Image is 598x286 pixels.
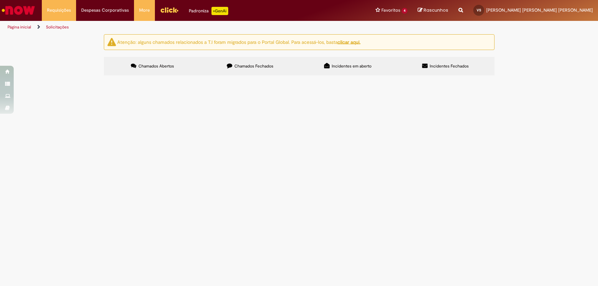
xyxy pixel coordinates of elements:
p: +GenAi [211,7,228,15]
span: VS [477,8,481,12]
a: Solicitações [46,24,69,30]
span: More [139,7,150,14]
span: Requisições [47,7,71,14]
span: Incidentes Fechados [430,63,469,69]
span: 4 [402,8,407,14]
div: Padroniza [189,7,228,15]
a: Página inicial [8,24,31,30]
span: Despesas Corporativas [81,7,129,14]
ng-bind-html: Atenção: alguns chamados relacionados a T.I foram migrados para o Portal Global. Para acessá-los,... [117,39,361,45]
img: ServiceNow [1,3,36,17]
span: Chamados Abertos [138,63,174,69]
a: Rascunhos [418,7,448,14]
span: [PERSON_NAME] [PERSON_NAME] [PERSON_NAME] [486,7,593,13]
span: Incidentes em aberto [332,63,371,69]
span: Chamados Fechados [234,63,273,69]
a: clicar aqui. [338,39,361,45]
img: click_logo_yellow_360x200.png [160,5,179,15]
span: Rascunhos [424,7,448,13]
ul: Trilhas de página [5,21,393,34]
span: Favoritos [381,7,400,14]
